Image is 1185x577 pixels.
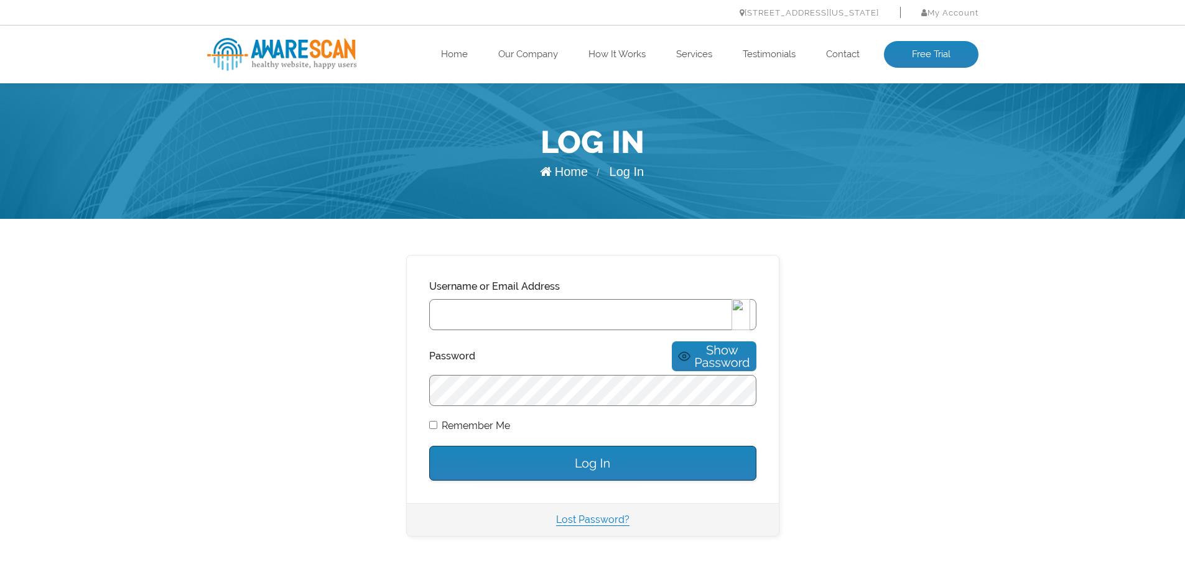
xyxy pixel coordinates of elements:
span: Show Password [694,344,750,369]
input: Log In [429,446,756,481]
label: Password [429,348,669,365]
button: Show Password [672,341,756,371]
input: Remember Me [429,421,437,429]
a: Lost Password? [556,514,630,525]
span: / [597,167,599,178]
label: Remember Me [429,417,510,435]
label: Username or Email Address [429,278,756,295]
a: Home [540,165,588,178]
span: Log In [610,165,644,178]
h1: Log In [207,121,978,164]
img: lock-icon.svg [732,299,750,330]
